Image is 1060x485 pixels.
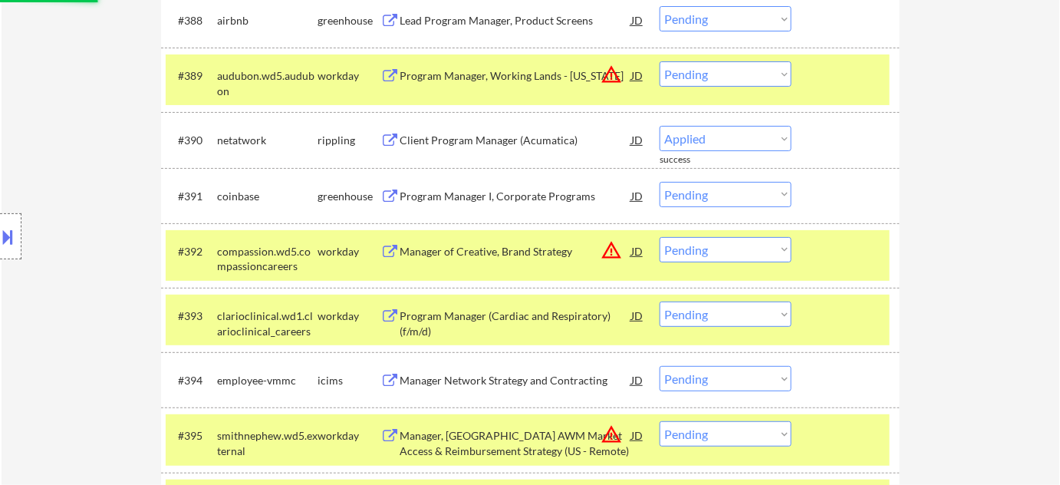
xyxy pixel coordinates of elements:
div: JD [630,421,645,449]
div: greenhouse [318,189,380,204]
button: warning_amber [601,239,622,261]
div: #389 [178,68,205,84]
div: #388 [178,13,205,28]
div: JD [630,126,645,153]
div: audubon.wd5.audubon [217,68,318,98]
div: workday [318,428,380,444]
div: Program Manager (Cardiac and Respiratory) (f/m/d) [400,308,631,338]
div: JD [630,61,645,89]
div: employee-vmmc [217,373,318,388]
div: Program Manager, Working Lands - [US_STATE] [400,68,631,84]
div: greenhouse [318,13,380,28]
div: workday [318,308,380,324]
div: Manager of Creative, Brand Strategy [400,244,631,259]
div: airbnb [217,13,318,28]
div: icims [318,373,380,388]
button: warning_amber [601,424,622,445]
div: Program Manager I, Corporate Programs [400,189,631,204]
div: success [660,153,721,167]
div: Manager Network Strategy and Contracting [400,373,631,388]
div: Manager, [GEOGRAPHIC_DATA] AWM Market Access & Reimbursement Strategy (US - Remote) [400,428,631,458]
div: workday [318,68,380,84]
div: JD [630,182,645,210]
div: JD [630,6,645,34]
div: workday [318,244,380,259]
div: Client Program Manager (Acumatica) [400,133,631,148]
button: warning_amber [601,64,622,85]
div: #395 [178,428,205,444]
div: smithnephew.wd5.external [217,428,318,458]
div: Lead Program Manager, Product Screens [400,13,631,28]
div: JD [630,366,645,394]
div: #394 [178,373,205,388]
div: rippling [318,133,380,148]
div: JD [630,237,645,265]
div: JD [630,302,645,329]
